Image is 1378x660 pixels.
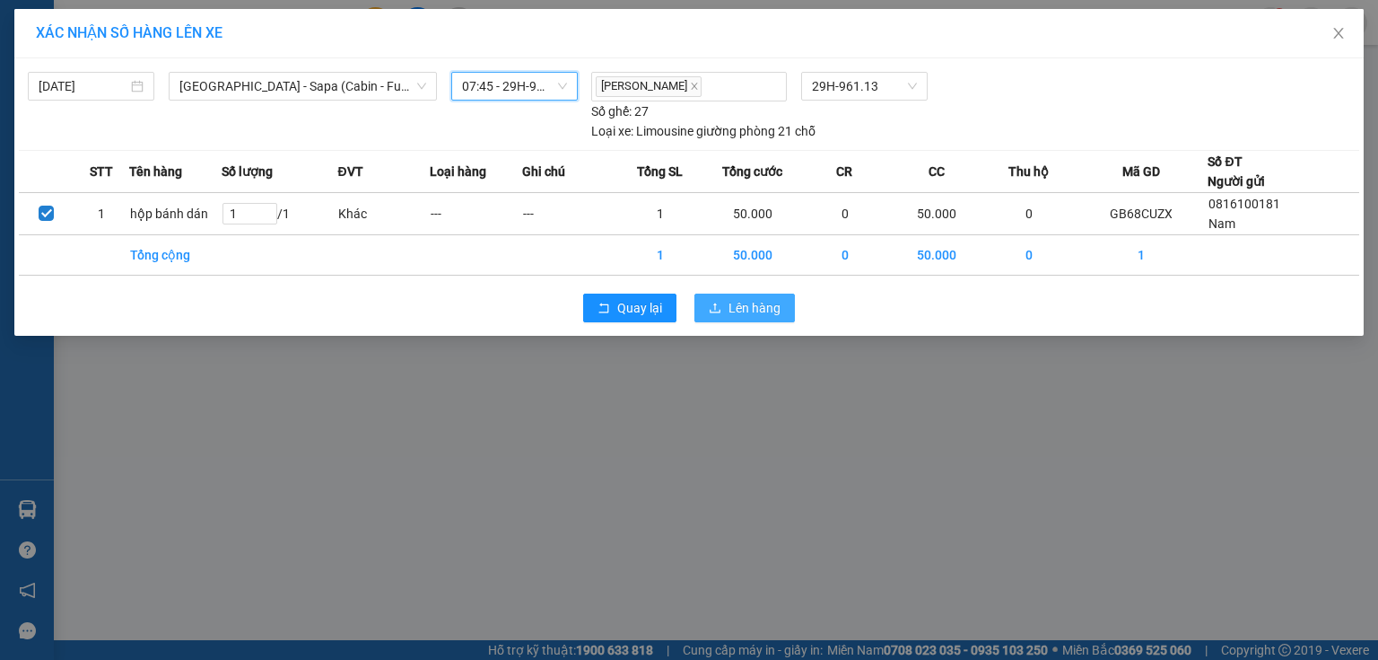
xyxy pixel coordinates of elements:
span: ĐVT [337,162,362,181]
span: Lên hàng [728,298,781,318]
div: Số ĐT Người gửi [1208,152,1265,191]
span: 07:45 - 29H-961.13 [462,73,567,100]
span: Ghi chú [522,162,565,181]
span: [PERSON_NAME] [596,76,702,97]
span: Số ghế: [591,101,632,121]
h2: GB68CUZX [10,104,144,134]
td: 50.000 [891,192,983,234]
td: GB68CUZX [1075,192,1208,234]
td: 50.000 [706,192,798,234]
span: Tên hàng [129,162,182,181]
td: 50.000 [706,234,798,275]
td: 0 [798,234,891,275]
img: logo.jpg [10,14,100,104]
button: Close [1313,9,1364,59]
span: close [690,82,699,91]
td: hộp bánh dán [129,192,222,234]
span: Loại hàng [430,162,486,181]
input: 12/09/2025 [39,76,127,96]
td: 0 [983,192,1076,234]
span: 29H-961.13 [812,73,916,100]
div: Limousine giường phòng 21 chỗ [591,121,815,141]
span: close [1331,26,1346,40]
span: Tổng cước [722,162,782,181]
b: [DOMAIN_NAME] [240,14,433,44]
span: Nam [1208,216,1235,231]
span: STT [90,162,113,181]
h2: VP Nhận: VP Hàng LC [94,104,433,217]
span: 0816100181 [1208,197,1280,211]
span: rollback [597,302,610,316]
td: Tổng cộng [129,234,222,275]
div: 27 [591,101,649,121]
td: 50.000 [891,234,983,275]
td: --- [522,192,615,234]
td: Khác [337,192,430,234]
button: rollbackQuay lại [583,294,676,322]
span: CC [929,162,945,181]
td: 1 [74,192,130,234]
b: Sao Việt [109,42,219,72]
span: Thu hộ [1008,162,1049,181]
td: 1 [1075,234,1208,275]
td: 1 [615,234,707,275]
span: upload [709,302,721,316]
button: uploadLên hàng [694,294,795,322]
td: / 1 [222,192,337,234]
span: XÁC NHẬN SỐ HÀNG LÊN XE [36,24,222,41]
td: 0 [983,234,1076,275]
span: Mã GD [1122,162,1160,181]
span: Tổng SL [637,162,683,181]
span: CR [836,162,852,181]
span: Số lượng [222,162,273,181]
span: Quay lại [617,298,662,318]
td: 0 [798,192,891,234]
td: 1 [615,192,707,234]
td: --- [430,192,522,234]
span: Hà Nội - Sapa (Cabin - Full) [179,73,426,100]
span: Loại xe: [591,121,633,141]
span: down [416,81,427,92]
